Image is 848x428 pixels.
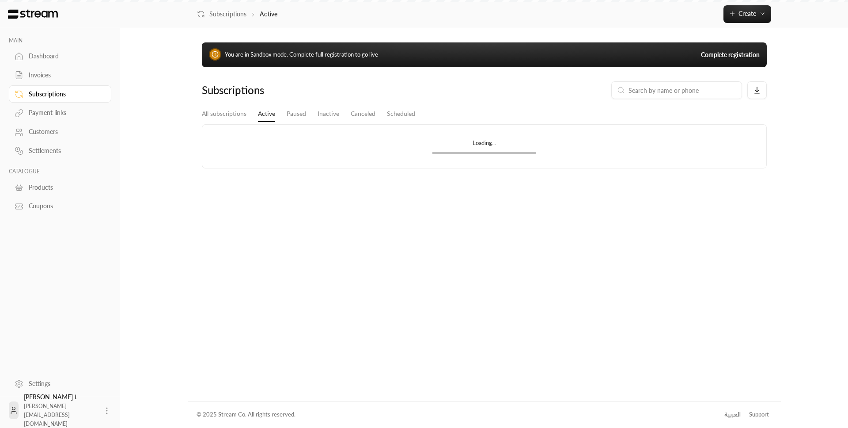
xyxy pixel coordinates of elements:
a: Support [746,407,772,423]
a: Subscriptions [9,85,111,103]
a: Paused [287,106,306,122]
div: Invoices [29,71,100,80]
span: You are in Sandbox mode. Complete full registration to go live [225,51,378,58]
div: Subscriptions [29,90,100,99]
div: © 2025 Stream Co. All rights reserved. [197,410,295,419]
div: Customers [29,127,100,136]
a: Active [258,106,275,122]
a: Coupons [9,198,111,215]
a: Customers [9,123,111,141]
div: Loading... [432,139,536,152]
input: Search by name or phone [628,85,736,95]
div: Coupons [29,202,100,210]
a: Products [9,179,111,196]
div: Dashboard [29,52,100,61]
div: Subscriptions [202,83,337,97]
div: Products [29,183,100,192]
div: العربية [724,410,741,419]
a: Dashboard [9,48,111,65]
img: Logo [7,9,59,19]
a: Scheduled [387,106,415,122]
nav: breadcrumb [197,10,277,19]
a: Complete registration [701,50,760,59]
a: Canceled [351,106,375,122]
div: Settlements [29,146,100,155]
a: Inactive [318,106,339,122]
p: CATALOGUE [9,168,111,175]
div: Settings [29,379,100,388]
a: Payment links [9,104,111,122]
span: [PERSON_NAME][EMAIL_ADDRESS][DOMAIN_NAME] [24,403,70,427]
a: All subscriptions [202,106,246,122]
p: MAIN [9,37,111,44]
div: Payment links [29,108,100,117]
a: Subscriptions [197,10,246,19]
div: [PERSON_NAME] t [24,393,97,428]
a: Settlements [9,142,111,160]
p: Active [260,10,277,19]
a: Invoices [9,67,111,84]
a: Settings [9,375,111,392]
button: Create [723,5,771,23]
span: Create [738,10,756,17]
